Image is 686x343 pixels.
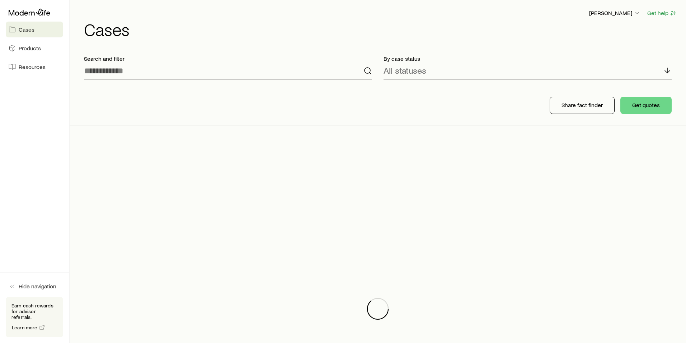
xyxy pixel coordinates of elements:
span: Hide navigation [19,283,56,290]
button: [PERSON_NAME] [589,9,641,18]
span: Products [19,45,41,52]
p: Earn cash rewards for advisor referrals. [11,303,57,320]
button: Hide navigation [6,278,63,294]
span: Cases [19,26,34,33]
a: Products [6,40,63,56]
span: Resources [19,63,46,70]
p: All statuses [384,65,426,76]
p: Share fact finder [562,101,603,109]
button: Get quotes [620,97,672,114]
span: Learn more [12,325,38,330]
p: By case status [384,55,672,62]
div: Earn cash rewards for advisor referrals.Learn more [6,297,63,337]
a: Cases [6,22,63,37]
p: Search and filter [84,55,372,62]
button: Share fact finder [550,97,615,114]
button: Get help [647,9,677,17]
h1: Cases [84,20,677,38]
a: Resources [6,59,63,75]
p: [PERSON_NAME] [589,9,641,17]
